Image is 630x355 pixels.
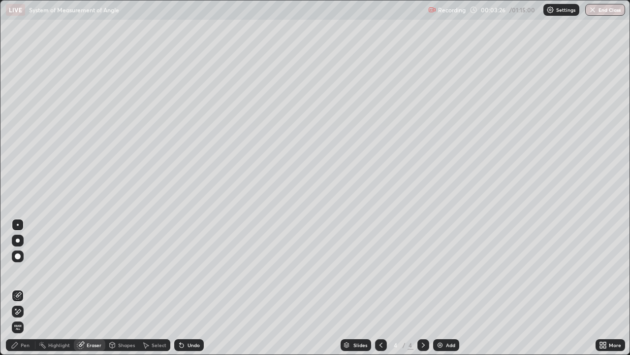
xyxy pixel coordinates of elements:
div: Shapes [118,343,135,348]
p: LIVE [9,6,22,14]
div: Eraser [87,343,101,348]
div: Undo [188,343,200,348]
div: More [609,343,621,348]
span: Erase all [12,324,23,330]
div: Add [446,343,455,348]
p: Recording [438,6,466,14]
p: Settings [556,7,575,12]
img: add-slide-button [436,341,444,349]
img: recording.375f2c34.svg [428,6,436,14]
button: End Class [585,4,625,16]
img: end-class-cross [589,6,597,14]
div: Pen [21,343,30,348]
p: System of Measurement of Angle [29,6,119,14]
img: class-settings-icons [546,6,554,14]
div: / [403,342,406,348]
div: 4 [408,341,413,350]
div: Select [152,343,166,348]
div: 4 [391,342,401,348]
div: Slides [353,343,367,348]
div: Highlight [48,343,70,348]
